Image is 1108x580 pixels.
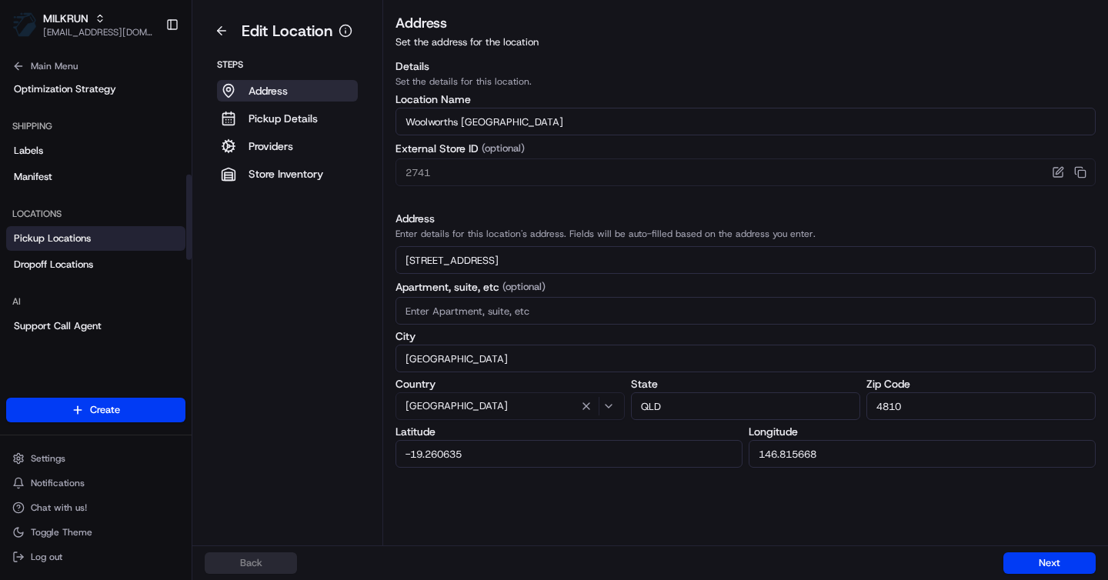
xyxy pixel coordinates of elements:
[15,147,43,175] img: 1736555255976-a54dd68f-1ca7-489b-9aae-adbdc363a1c4
[395,246,1096,274] input: Enter address
[1003,552,1096,574] button: Next
[136,238,168,251] span: [DATE]
[249,138,293,154] p: Providers
[395,378,625,389] label: Country
[6,522,185,543] button: Toggle Theme
[69,162,212,175] div: We're available if you need us!
[395,392,625,420] button: [GEOGRAPHIC_DATA]
[124,338,253,365] a: 💻API Documentation
[242,20,332,42] h1: Edit Location
[14,82,116,96] span: Optimization Strategy
[217,108,358,129] button: Pickup Details
[31,477,85,489] span: Notifications
[31,551,62,563] span: Log out
[15,62,280,86] p: Welcome 👋
[48,280,71,292] span: gabe
[153,382,186,393] span: Pylon
[6,314,185,338] a: Support Call Agent
[9,338,124,365] a: 📗Knowledge Base
[128,238,133,251] span: •
[395,228,1096,240] p: Enter details for this location's address. Fields will be auto-filled based on the address you en...
[6,138,185,163] a: Labels
[395,12,1096,34] h3: Address
[82,280,114,292] span: [DATE]
[395,108,1096,135] input: Location name
[395,75,1096,88] p: Set the details for this location.
[6,472,185,494] button: Notifications
[395,142,1096,155] label: External Store ID
[6,165,185,189] a: Manifest
[395,345,1096,372] input: Enter City
[249,83,288,98] p: Address
[14,144,43,158] span: Labels
[395,94,1096,105] label: Location Name
[15,265,40,290] img: gabe
[395,280,1096,294] label: Apartment, suite, etc
[14,319,102,333] span: Support Call Agent
[395,211,1096,226] h3: Address
[217,163,358,185] button: Store Inventory
[74,280,79,292] span: •
[405,399,508,413] span: [GEOGRAPHIC_DATA]
[395,35,1096,49] p: Set the address for the location
[217,135,358,157] button: Providers
[12,12,37,37] img: MILKRUN
[6,289,185,314] div: AI
[14,258,93,272] span: Dropoff Locations
[145,344,247,359] span: API Documentation
[6,398,185,422] button: Create
[395,158,1096,186] input: Enter External Store ID
[631,392,860,420] input: Enter State
[32,147,60,175] img: 4281594248423_2fcf9dad9f2a874258b8_72.png
[749,426,1096,437] label: Longitude
[749,440,1096,468] input: Enter Longitude
[40,99,254,115] input: Clear
[6,252,185,277] a: Dropoff Locations
[130,345,142,358] div: 💻
[6,497,185,518] button: Chat with us!
[31,239,43,252] img: 1736555255976-a54dd68f-1ca7-489b-9aae-adbdc363a1c4
[15,15,46,46] img: Nash
[6,448,185,469] button: Settings
[482,142,525,155] span: (optional)
[31,452,65,465] span: Settings
[395,297,1096,325] input: Enter Apartment, suite, etc
[6,226,185,251] a: Pickup Locations
[31,526,92,538] span: Toggle Theme
[14,232,91,245] span: Pickup Locations
[262,152,280,170] button: Start new chat
[239,197,280,215] button: See all
[217,80,358,102] button: Address
[6,114,185,138] div: Shipping
[395,426,743,437] label: Latitude
[631,378,860,389] label: State
[15,224,40,248] img: Masood Aslam
[15,345,28,358] div: 📗
[43,11,88,26] button: MILKRUN
[90,403,120,417] span: Create
[249,166,323,182] p: Store Inventory
[31,60,78,72] span: Main Menu
[6,55,185,77] button: Main Menu
[502,280,546,294] span: (optional)
[866,392,1096,420] input: Enter Zip Code
[31,344,118,359] span: Knowledge Base
[6,202,185,226] div: Locations
[48,238,125,251] span: [PERSON_NAME]
[69,147,252,162] div: Start new chat
[249,111,318,126] p: Pickup Details
[108,381,186,393] a: Powered byPylon
[31,502,87,514] span: Chat with us!
[866,378,1096,389] label: Zip Code
[6,546,185,568] button: Log out
[15,200,103,212] div: Past conversations
[395,331,1096,342] label: City
[217,58,358,71] p: Steps
[6,6,159,43] button: MILKRUNMILKRUN[EMAIL_ADDRESS][DOMAIN_NAME]
[43,26,153,38] button: [EMAIL_ADDRESS][DOMAIN_NAME]
[395,440,743,468] input: Enter Latitude
[395,58,1096,74] h3: Details
[14,170,52,184] span: Manifest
